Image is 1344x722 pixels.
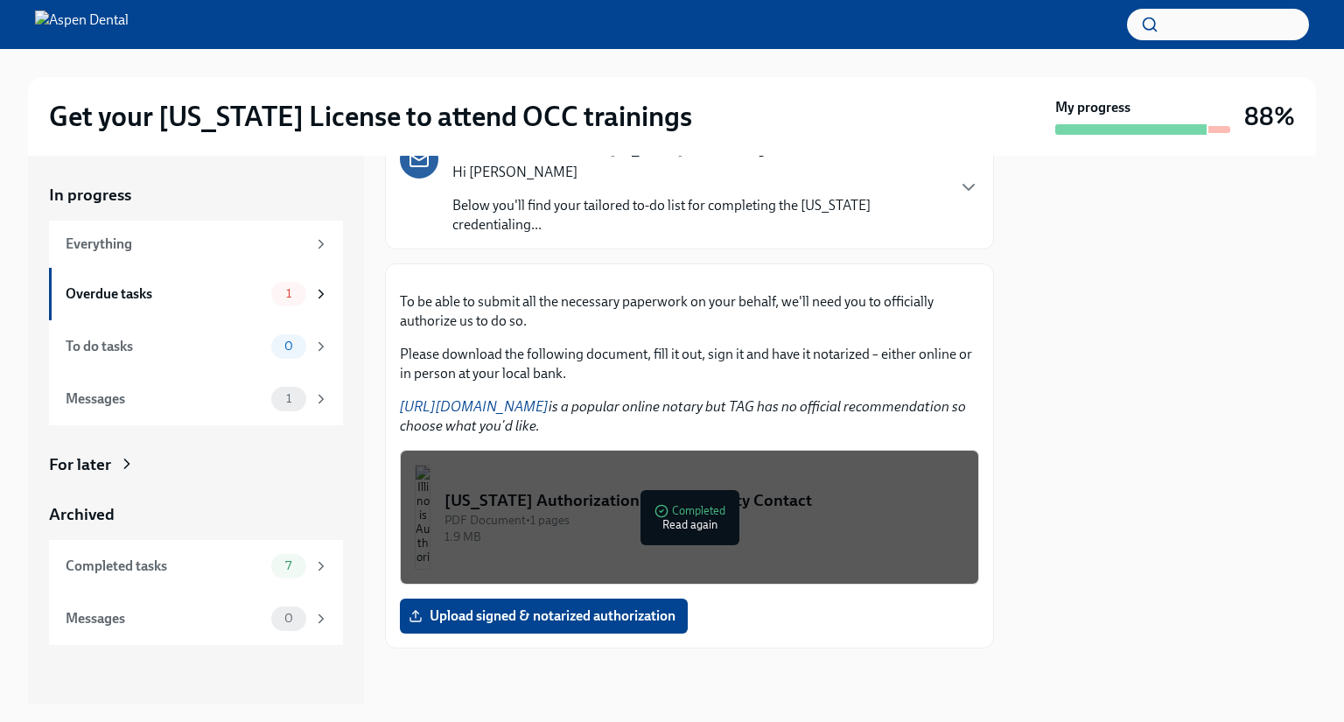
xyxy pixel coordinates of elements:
a: In progress [49,184,343,207]
a: Archived [49,503,343,526]
div: Overdue tasks [66,284,264,304]
span: 1 [276,392,302,405]
div: Messages [66,609,264,628]
span: 0 [274,612,304,625]
a: Everything [49,221,343,268]
a: For later [49,453,343,476]
a: Completed tasks7 [49,540,343,592]
a: Messages1 [49,373,343,425]
div: Completed tasks [66,557,264,576]
p: Hi [PERSON_NAME] [452,163,944,182]
div: PDF Document • 1 pages [444,512,964,529]
div: Messages [66,389,264,409]
p: Below you'll find your tailored to-do list for completing the [US_STATE] credentialing... [452,196,944,235]
p: To be able to submit all the necessary paperwork on your behalf, we'll need you to officially aut... [400,292,979,331]
a: To do tasks0 [49,320,343,373]
img: Aspen Dental [35,11,129,39]
div: Everything [66,235,306,254]
strong: My progress [1055,98,1130,117]
button: [US_STATE] Authorization for Third Party ContactPDF Document•1 pages1.9 MBCompletedRead again [400,450,979,585]
span: 7 [275,559,302,572]
a: [URL][DOMAIN_NAME] [400,398,549,415]
p: Please download the following document, fill it out, sign it and have it notarized – either onlin... [400,345,979,383]
div: 1.9 MB [444,529,964,545]
span: 0 [274,340,304,353]
h3: 88% [1244,101,1295,132]
em: is a popular online notary but TAG has no official recommendation so choose what you'd like. [400,398,966,434]
span: Upload signed & notarized authorization [412,607,675,625]
div: [US_STATE] Authorization for Third Party Contact [444,489,964,512]
div: For later [49,453,111,476]
img: Illinois Authorization for Third Party Contact [415,465,430,570]
div: To do tasks [66,337,264,356]
h2: Get your [US_STATE] License to attend OCC trainings [49,99,692,134]
a: Messages0 [49,592,343,645]
a: Overdue tasks1 [49,268,343,320]
label: Upload signed & notarized authorization [400,599,688,634]
span: 1 [276,287,302,300]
